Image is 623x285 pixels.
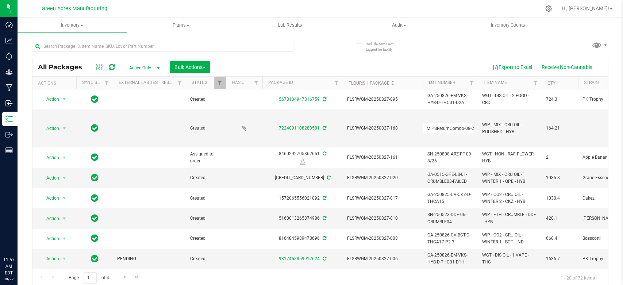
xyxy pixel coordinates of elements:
[5,100,13,107] inline-svg: Inbound
[119,80,176,85] a: External Lab Test Result
[482,211,537,225] span: WIP - ETH - CRUMBLE - DDF - HYB
[120,272,130,282] a: Go to the next page
[40,254,59,264] span: Action
[91,152,99,162] span: In Sync
[488,61,537,73] button: Export to Excel
[322,236,326,241] span: Sync from Compliance System
[60,123,69,134] span: select
[427,191,473,205] span: GA-250825-CV-CKZ-D-THCA15
[5,147,13,154] inline-svg: Reports
[349,81,395,86] a: Flourish Package ID
[60,213,69,224] span: select
[91,254,99,264] span: In Sync
[546,96,574,103] span: 724.3
[584,80,599,85] a: Strain
[40,94,59,104] span: Action
[40,213,59,224] span: Action
[40,193,59,203] span: Action
[174,64,205,70] span: Bulk Actions
[5,68,13,76] inline-svg: Grow
[38,63,89,71] span: All Packages
[546,154,574,161] span: 2
[91,193,99,203] span: In Sync
[366,41,402,52] span: Include items not tagged for facility
[427,252,473,266] span: GA-250826-EM-VKS-HYB-D-THC01-D1H
[427,92,473,106] span: GA-250826-EM-VKS-HYB-D-THC01-D2A
[22,226,30,234] iframe: Resource center unread badge
[347,215,419,222] span: FLSRWGM-20250827-010
[261,215,344,222] div: 5160013265374986
[482,252,537,266] span: WGT - DIS OIL - 1 VAPE - THC
[546,125,574,132] span: 164.21
[530,77,542,89] a: Filter
[322,97,326,102] span: Sync from Compliance System
[261,174,344,181] div: [CREDIT_CARD_NUMBER]
[482,232,537,246] span: WIP - CO2 - CRU OIL - WINTER 1 - BCT - IND
[131,272,142,282] a: Go to the last page
[546,195,574,202] span: 1030.4
[482,151,537,165] span: WGT - NON - RAF FLOWER - HYB
[60,254,69,264] span: select
[279,256,320,261] a: 9317458859912624
[117,255,181,262] span: PENDING
[84,272,97,284] input: 1
[261,158,344,165] div: R&D Lab Sample
[190,255,222,262] span: Created
[261,195,344,202] div: 1572065556021092
[546,174,574,181] span: 1085.8
[60,193,69,203] span: select
[562,5,609,11] span: Hi, [PERSON_NAME]!
[190,215,222,222] span: Created
[91,173,99,183] span: In Sync
[127,18,236,33] a: Plants
[322,196,326,201] span: Sync from Compliance System
[347,255,419,262] span: FLSRWGM-20250827-006
[544,5,553,12] div: Manage settings
[226,77,262,89] th: Has COA
[347,96,419,103] span: FLSRWGM-20250827-895
[322,216,326,221] span: Sync from Compliance System
[537,61,597,73] button: Receive Non-Cannabis
[453,18,562,33] a: Inventory Counts
[101,77,113,89] a: Filter
[345,18,454,33] a: Audit
[5,115,13,123] inline-svg: Inventory
[40,234,59,244] span: Action
[62,272,115,284] span: Page of 4
[190,96,222,103] span: Created
[5,131,13,138] inline-svg: Outbound
[60,234,69,244] span: select
[484,80,507,85] a: Item Name
[5,37,13,44] inline-svg: Analytics
[423,123,475,134] input: lot_number
[347,174,419,181] span: FLSRWGM-20250827-020
[427,151,473,165] span: SN-250808-ARZ-FF-09-8/26
[250,77,262,89] a: Filter
[40,153,59,163] span: Action
[347,154,419,161] span: FLSRWGM-20250827-161
[279,126,320,131] a: 7224091108283581
[5,53,13,60] inline-svg: Monitoring
[60,153,69,163] span: select
[192,80,207,85] a: Status
[190,235,222,242] span: Created
[547,81,555,86] a: Qty
[268,22,312,28] span: Lab Results
[322,256,326,261] span: Sync from Compliance System
[190,174,222,181] span: Created
[481,22,535,28] span: Inventory Counts
[40,123,59,134] span: Action
[427,171,473,185] span: GA-0515-GPE-LB-01-CRUMBLE03-FAILED
[91,233,99,243] span: In Sync
[18,22,127,28] span: Inventory
[427,232,473,246] span: GA-250826-CV-BCT-C-THCA17-P2-3
[7,227,29,249] iframe: Resource center
[268,80,293,85] a: Package ID
[60,173,69,183] span: select
[482,171,537,185] span: WIP - MIX - CRU OIL - WINTER 1 - GPE - HYB
[5,84,13,91] inline-svg: Manufacturing
[18,18,127,33] a: Inventory
[235,18,345,33] a: Lab Results
[170,61,210,73] button: Bulk Actions
[347,235,419,242] span: FLSRWGM-20250827-008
